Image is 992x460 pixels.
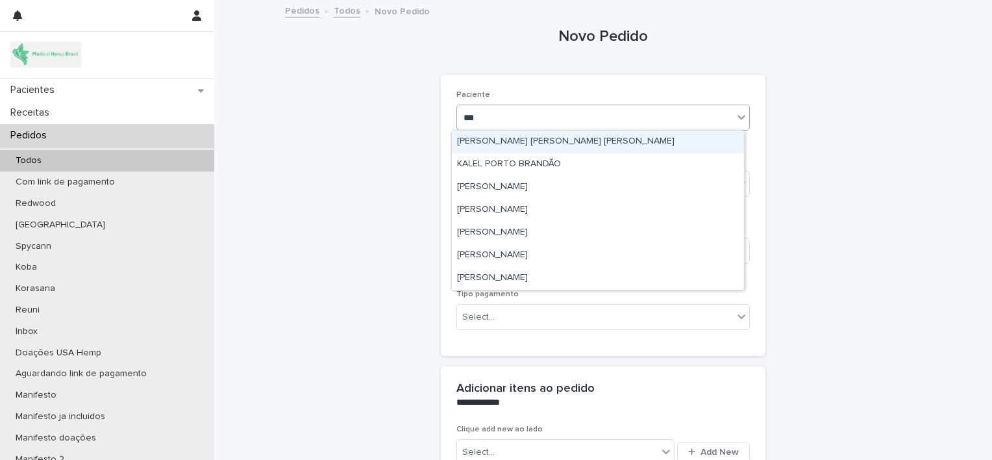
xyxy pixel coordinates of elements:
[375,3,430,18] p: Novo Pedido
[462,446,495,459] div: Select...
[456,290,519,298] span: Tipo pagamento
[5,198,66,209] p: Redwood
[5,84,65,96] p: Pacientes
[5,390,67,401] p: Manifesto
[452,222,744,244] div: Ricardo Rondon Alkalai
[5,129,57,142] p: Pedidos
[452,176,744,199] div: Raphael Esper Kallas
[441,27,765,46] h1: Novo Pedido
[5,220,116,231] p: [GEOGRAPHIC_DATA]
[10,42,81,68] img: 4SJayOo8RSQX0lnsmxob
[5,326,48,337] p: Inbox
[5,107,60,119] p: Receitas
[334,3,360,18] a: Todos
[452,199,744,222] div: RAUEL JOANAN VOZNIAK KALESKI
[462,311,495,324] div: Select...
[452,131,744,153] div: ADRIANA DE ALMEIDA MINIKEL KALL
[5,368,157,379] p: Aguardando link de pagamento
[452,244,744,267] div: Vitor Kalil gonzalez
[5,283,66,294] p: Korasana
[456,426,543,433] span: Clique add new ao lado
[285,3,319,18] a: Pedidos
[5,348,112,359] p: Doações USA Hemp
[5,177,125,188] p: Com link de pagamento
[456,91,490,99] span: Paciente
[456,382,595,396] h2: Adicionar itens ao pedido
[701,448,739,457] span: Add New
[5,262,47,273] p: Koba
[5,241,62,252] p: Spycann
[5,155,52,166] p: Todos
[5,305,50,316] p: Reuni
[452,153,744,176] div: KALEL PORTO BRANDÃO
[5,411,116,422] p: Manifesto ja incluidos
[452,267,744,290] div: William Luft Kalb
[5,433,106,444] p: Manifesto doações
